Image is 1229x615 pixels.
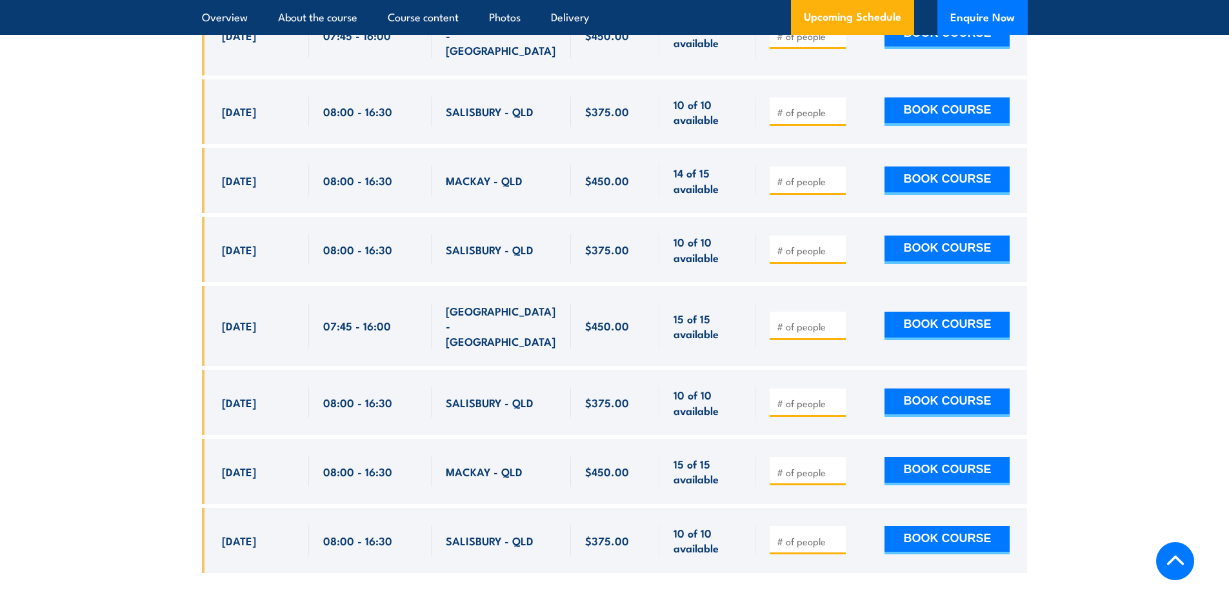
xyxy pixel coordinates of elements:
span: [GEOGRAPHIC_DATA] - [GEOGRAPHIC_DATA] [446,12,557,57]
span: $375.00 [585,242,629,257]
span: 08:00 - 16:30 [323,464,392,479]
span: [DATE] [222,533,256,548]
span: 14 of 15 available [674,165,741,196]
button: BOOK COURSE [884,21,1010,49]
span: 10 of 10 available [674,97,741,127]
span: $375.00 [585,395,629,410]
span: [DATE] [222,395,256,410]
span: [DATE] [222,28,256,43]
span: 07:45 - 16:00 [323,318,391,333]
span: 15 of 15 available [674,456,741,487]
button: BOOK COURSE [884,457,1010,485]
span: $450.00 [585,28,629,43]
input: # of people [777,320,841,333]
span: $375.00 [585,533,629,548]
span: $450.00 [585,318,629,333]
span: SALISBURY - QLD [446,395,534,410]
span: SALISBURY - QLD [446,242,534,257]
span: 08:00 - 16:30 [323,104,392,119]
button: BOOK COURSE [884,97,1010,126]
span: [DATE] [222,173,256,188]
span: 07:45 - 16:00 [323,28,391,43]
span: [GEOGRAPHIC_DATA] - [GEOGRAPHIC_DATA] [446,303,557,348]
input: # of people [777,106,841,119]
span: [DATE] [222,464,256,479]
span: 08:00 - 16:30 [323,533,392,548]
span: $450.00 [585,173,629,188]
span: $375.00 [585,104,629,119]
span: SALISBURY - QLD [446,533,534,548]
span: 15 of 15 available [674,311,741,341]
input: # of people [777,535,841,548]
button: BOOK COURSE [884,312,1010,340]
input: # of people [777,244,841,257]
span: [DATE] [222,242,256,257]
span: 08:00 - 16:30 [323,173,392,188]
span: SALISBURY - QLD [446,104,534,119]
span: MACKAY - QLD [446,173,523,188]
input: # of people [777,30,841,43]
span: 10 of 10 available [674,387,741,418]
button: BOOK COURSE [884,166,1010,195]
input: # of people [777,175,841,188]
input: # of people [777,466,841,479]
span: 10 of 10 available [674,525,741,556]
button: BOOK COURSE [884,388,1010,417]
span: 08:00 - 16:30 [323,242,392,257]
button: BOOK COURSE [884,526,1010,554]
span: 10 of 10 available [674,234,741,265]
input: # of people [777,397,841,410]
span: [DATE] [222,104,256,119]
span: MACKAY - QLD [446,464,523,479]
span: 08:00 - 16:30 [323,395,392,410]
span: 15 of 15 available [674,20,741,50]
button: BOOK COURSE [884,236,1010,264]
span: [DATE] [222,318,256,333]
span: $450.00 [585,464,629,479]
